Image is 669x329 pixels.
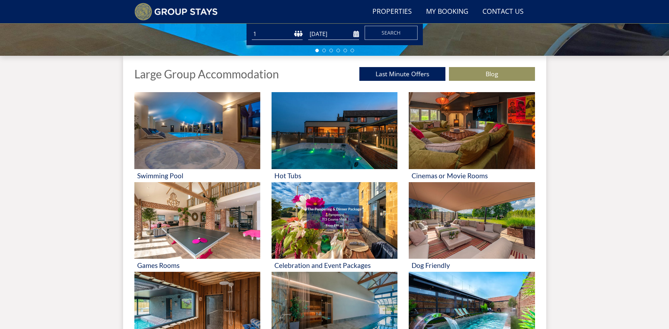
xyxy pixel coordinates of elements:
a: 'Hot Tubs' - Large Group Accommodation Holiday Ideas Hot Tubs [272,92,397,182]
a: 'Celebration and Event Packages' - Large Group Accommodation Holiday Ideas Celebration and Event ... [272,182,397,272]
input: Arrival Date [308,28,359,40]
h1: Large Group Accommodation [134,68,279,80]
h3: Cinemas or Movie Rooms [412,172,532,179]
img: 'Dog Friendly' - Large Group Accommodation Holiday Ideas [409,182,535,259]
a: Last Minute Offers [359,67,445,81]
span: Search [382,29,401,36]
button: Search [365,26,418,40]
h3: Dog Friendly [412,262,532,269]
h3: Celebration and Event Packages [274,262,395,269]
a: My Booking [423,4,471,20]
img: 'Hot Tubs' - Large Group Accommodation Holiday Ideas [272,92,397,169]
a: 'Dog Friendly' - Large Group Accommodation Holiday Ideas Dog Friendly [409,182,535,272]
a: Blog [449,67,535,81]
h3: Games Rooms [137,262,257,269]
a: 'Swimming Pool' - Large Group Accommodation Holiday Ideas Swimming Pool [134,92,260,182]
img: 'Cinemas or Movie Rooms' - Large Group Accommodation Holiday Ideas [409,92,535,169]
a: Properties [370,4,415,20]
img: 'Celebration and Event Packages' - Large Group Accommodation Holiday Ideas [272,182,397,259]
img: Group Stays [134,3,218,20]
h3: Hot Tubs [274,172,395,179]
img: 'Games Rooms' - Large Group Accommodation Holiday Ideas [134,182,260,259]
a: Contact Us [480,4,527,20]
a: 'Cinemas or Movie Rooms' - Large Group Accommodation Holiday Ideas Cinemas or Movie Rooms [409,92,535,182]
h3: Swimming Pool [137,172,257,179]
img: 'Swimming Pool' - Large Group Accommodation Holiday Ideas [134,92,260,169]
a: 'Games Rooms' - Large Group Accommodation Holiday Ideas Games Rooms [134,182,260,272]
